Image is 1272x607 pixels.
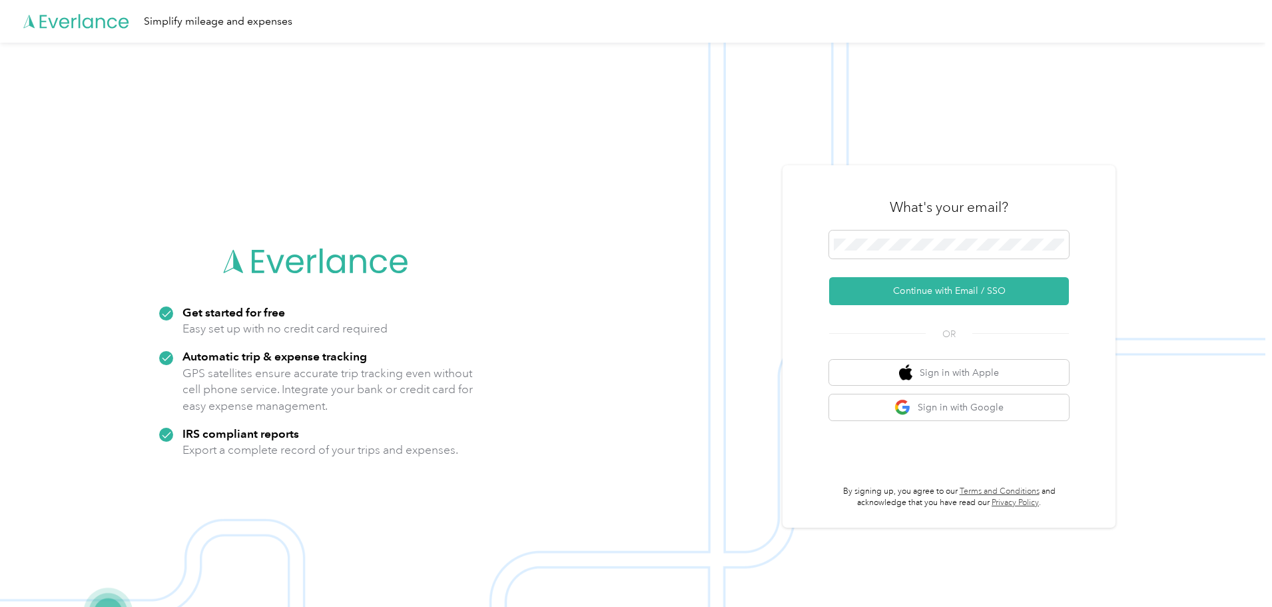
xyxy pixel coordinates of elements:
[182,365,474,414] p: GPS satellites ensure accurate trip tracking even without cell phone service. Integrate your bank...
[182,442,458,458] p: Export a complete record of your trips and expenses.
[829,277,1069,305] button: Continue with Email / SSO
[829,394,1069,420] button: google logoSign in with Google
[926,327,972,341] span: OR
[899,364,912,381] img: apple logo
[829,486,1069,509] p: By signing up, you agree to our and acknowledge that you have read our .
[829,360,1069,386] button: apple logoSign in with Apple
[894,399,911,416] img: google logo
[144,13,292,30] div: Simplify mileage and expenses
[182,426,299,440] strong: IRS compliant reports
[960,486,1040,496] a: Terms and Conditions
[182,305,285,319] strong: Get started for free
[890,198,1008,217] h3: What's your email?
[992,498,1039,508] a: Privacy Policy
[182,320,388,337] p: Easy set up with no credit card required
[182,349,367,363] strong: Automatic trip & expense tracking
